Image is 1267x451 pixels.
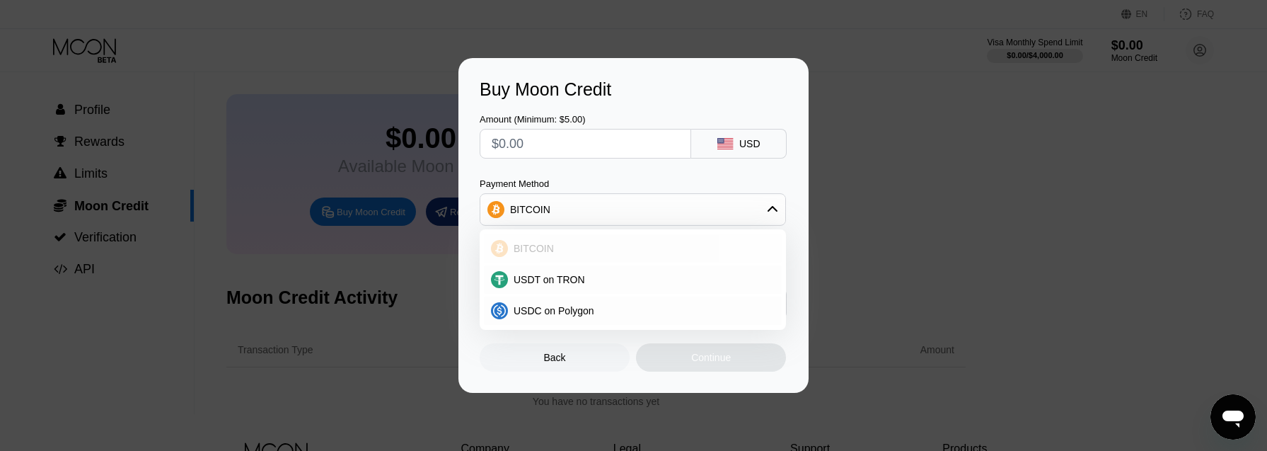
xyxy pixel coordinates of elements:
[492,130,679,158] input: $0.00
[514,305,594,316] span: USDC on Polygon
[510,204,550,215] div: BITCOIN
[484,297,782,325] div: USDC on Polygon
[484,234,782,263] div: BITCOIN
[1210,394,1256,440] iframe: Button to launch messaging window
[484,266,782,294] div: USDT on TRON
[739,138,760,149] div: USD
[480,178,786,189] div: Payment Method
[514,243,554,254] span: BITCOIN
[480,343,630,372] div: Back
[544,352,566,363] div: Back
[514,274,585,285] span: USDT on TRON
[480,114,691,125] div: Amount (Minimum: $5.00)
[480,195,785,224] div: BITCOIN
[480,79,787,100] div: Buy Moon Credit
